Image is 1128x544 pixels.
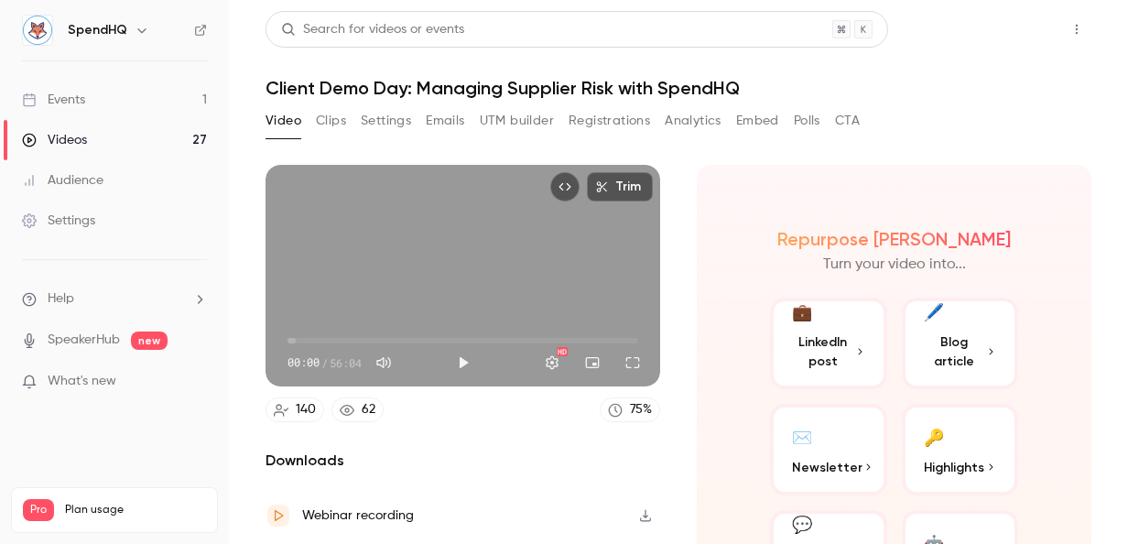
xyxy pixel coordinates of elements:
[185,374,207,390] iframe: Noticeable Trigger
[266,106,301,136] button: Video
[770,404,887,495] button: ✉️Newsletter
[266,450,660,472] h2: Downloads
[321,354,328,371] span: /
[557,347,568,356] div: HD
[48,372,116,391] span: What's new
[48,331,120,350] a: SpeakerHub
[361,106,411,136] button: Settings
[792,458,862,477] span: Newsletter
[823,254,966,276] p: Turn your video into...
[587,172,653,201] button: Trim
[316,106,346,136] button: Clips
[777,228,1011,250] h2: Repurpose [PERSON_NAME]
[302,505,414,527] div: Webinar recording
[736,106,779,136] button: Embed
[281,20,464,39] div: Search for videos or events
[480,106,554,136] button: UTM builder
[614,344,651,381] button: Full screen
[902,298,1019,389] button: 🖊️Blog article
[287,354,320,371] span: 00:00
[48,289,74,309] span: Help
[445,344,482,381] button: Play
[792,300,812,325] div: 💼
[665,106,721,136] button: Analytics
[131,332,168,350] span: new
[266,77,1091,99] h1: Client Demo Day: Managing Supplier Risk with SpendHQ
[975,11,1047,48] button: Share
[835,106,860,136] button: CTA
[924,300,944,325] div: 🖊️
[68,21,127,39] h6: SpendHQ
[574,344,611,381] button: Turn on miniplayer
[792,332,854,371] span: LinkedIn post
[22,131,87,149] div: Videos
[22,212,95,230] div: Settings
[296,400,316,419] div: 140
[902,404,1019,495] button: 🔑Highlights
[362,400,375,419] div: 62
[924,458,984,477] span: Highlights
[287,354,362,371] div: 00:00
[550,172,580,201] button: Embed video
[65,503,206,517] span: Plan usage
[330,354,362,371] span: 56:04
[534,344,570,381] button: Settings
[22,91,85,109] div: Events
[22,171,103,190] div: Audience
[792,513,812,538] div: 💬
[792,422,812,451] div: ✉️
[770,298,887,389] button: 💼LinkedIn post
[630,400,652,419] div: 75 %
[22,289,207,309] li: help-dropdown-opener
[569,106,650,136] button: Registrations
[23,499,54,521] span: Pro
[924,422,944,451] div: 🔑
[1062,15,1091,44] button: Top Bar Actions
[23,16,52,45] img: SpendHQ
[365,344,402,381] button: Mute
[794,106,820,136] button: Polls
[266,397,324,422] a: 140
[426,106,464,136] button: Emails
[331,397,384,422] a: 62
[600,397,660,422] a: 75%
[924,332,986,371] span: Blog article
